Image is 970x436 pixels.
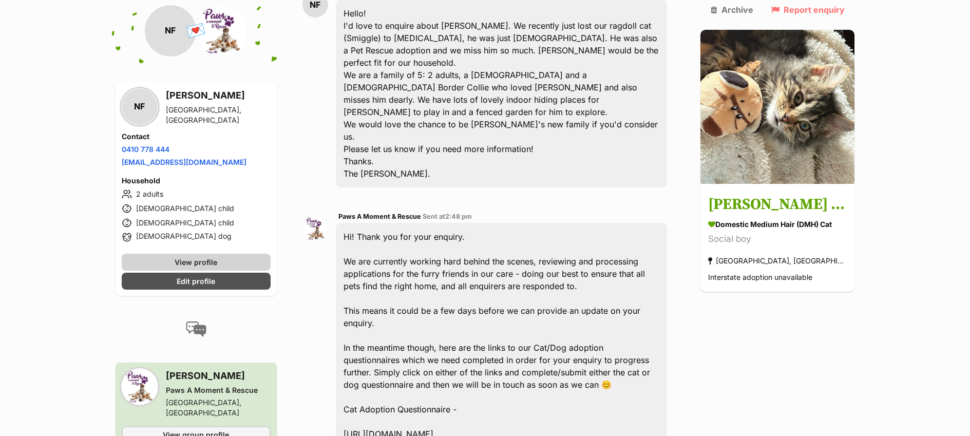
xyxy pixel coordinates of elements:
a: 0410 778 444 [122,145,169,154]
span: 💌 [184,20,207,42]
span: View profile [175,257,217,268]
img: Paws A Moment & Rescue profile pic [122,369,158,405]
li: [DEMOGRAPHIC_DATA] child [122,217,271,229]
li: 2 adults [122,188,271,200]
span: Edit profile [177,276,215,287]
span: Sent at [423,213,472,220]
img: Paws A Moment & Rescue profile pic [302,216,328,241]
h4: Contact [122,131,271,142]
h3: [PERSON_NAME] [166,88,271,103]
div: Social boy [708,233,847,247]
div: Domestic Medium Hair (DMH) Cat [708,219,847,230]
h4: Household [122,176,271,186]
li: [DEMOGRAPHIC_DATA] dog [122,231,271,243]
div: Paws A Moment & Rescue [166,385,271,395]
a: [EMAIL_ADDRESS][DOMAIN_NAME] [122,158,246,166]
div: [GEOGRAPHIC_DATA], [GEOGRAPHIC_DATA] [708,254,847,268]
img: Paws A Moment & Rescue profile pic [196,5,248,56]
h3: [PERSON_NAME] 😻😻💙💙 [708,194,847,217]
div: NF [145,5,196,56]
div: [GEOGRAPHIC_DATA], [GEOGRAPHIC_DATA] [166,105,271,125]
span: Paws A Moment & Rescue [338,213,421,220]
img: conversation-icon-4a6f8262b818ee0b60e3300018af0b2d0b884aa5de6e9bcb8d3d4eeb1a70a7c4.svg [186,321,206,337]
h3: [PERSON_NAME] [166,369,271,383]
a: Report enquiry [771,5,845,14]
a: Edit profile [122,273,271,290]
span: 2:48 pm [445,213,472,220]
li: [DEMOGRAPHIC_DATA] child [122,202,271,215]
a: View profile [122,254,271,271]
a: Archive [711,5,753,14]
div: NF [122,89,158,125]
div: [GEOGRAPHIC_DATA], [GEOGRAPHIC_DATA] [166,397,271,418]
a: [PERSON_NAME] 😻😻💙💙 Domestic Medium Hair (DMH) Cat Social boy [GEOGRAPHIC_DATA], [GEOGRAPHIC_DATA]... [700,186,854,292]
span: Interstate adoption unavailable [708,273,812,282]
img: Larry 😻😻💙💙 [700,30,854,184]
